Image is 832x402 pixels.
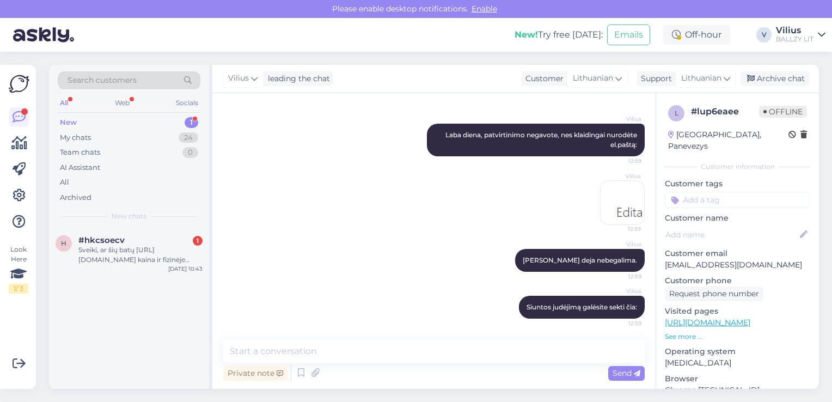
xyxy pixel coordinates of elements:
div: Customer information [665,162,810,172]
p: Chrome [TECHNICAL_ID] [665,385,810,396]
div: 24 [179,132,198,143]
span: Vilius [228,72,249,84]
span: [PERSON_NAME] deja nebegalima. [523,256,637,264]
div: Archived [60,192,91,203]
div: 1 [185,117,198,128]
div: BALLZY LIT [776,35,813,44]
span: Vilius [600,172,641,180]
div: 1 / 3 [9,284,28,294]
p: Customer email [665,248,810,259]
input: Add name [665,229,798,241]
div: 1 [193,236,203,246]
span: Enable [468,4,500,14]
div: Look Here [9,245,28,294]
a: ViliusBALLZY LIT [776,26,825,44]
span: 12:59 [600,225,641,233]
div: Private note [223,366,287,381]
span: 12:59 [601,272,641,281]
p: Customer name [665,212,810,224]
p: Customer tags [665,178,810,190]
button: Emails [607,25,650,45]
div: Off-hour [663,25,730,45]
span: Search customers [68,75,137,86]
div: 0 [182,147,198,158]
img: Askly Logo [9,74,29,94]
div: My chats [60,132,91,143]
span: Vilius [601,240,641,248]
div: Archive chat [741,71,809,86]
div: Support [637,73,672,84]
span: l [675,109,678,117]
b: New! [515,29,538,40]
div: leading the chat [264,73,330,84]
span: Siuntos judėjimą galėsite sekti čia: [527,303,637,311]
div: [GEOGRAPHIC_DATA], Panevezys [668,129,788,152]
div: [DATE] 10:43 [168,265,203,273]
div: Vilius [776,26,813,35]
div: Team chats [60,147,100,158]
span: Lithuanian [681,72,721,84]
span: New chats [112,211,146,221]
p: See more ... [665,332,810,342]
p: Browser [665,373,810,385]
p: Visited pages [665,306,810,317]
div: Try free [DATE]: [515,28,603,41]
p: [MEDICAL_DATA] [665,357,810,369]
span: 12:59 [601,319,641,327]
div: Web [113,96,132,110]
p: [EMAIL_ADDRESS][DOMAIN_NAME] [665,259,810,271]
p: Customer phone [665,275,810,287]
div: # lup6eaee [691,105,759,118]
span: Send [613,368,640,378]
div: All [60,177,69,188]
span: 12:59 [601,157,641,165]
span: h [61,239,66,247]
div: Customer [521,73,564,84]
span: #hkcsoecv [78,235,125,245]
span: Vilius [601,115,641,123]
div: All [58,96,70,110]
div: V [756,27,772,42]
div: Request phone number [665,287,763,301]
div: Socials [174,96,200,110]
div: New [60,117,77,128]
input: Add a tag [665,192,810,208]
span: Offline [759,106,807,118]
span: Lithuanian [573,72,613,84]
img: Attachment [601,181,644,224]
div: Sveiki, ar šių batų [URL][DOMAIN_NAME] kaina ir fizinėje parduotuvėje bus su nuolaida? [78,245,203,265]
div: AI Assistant [60,162,100,173]
a: [URL][DOMAIN_NAME] [665,318,750,327]
p: Operating system [665,346,810,357]
span: Vilius [601,287,641,295]
span: Laba diena, patvirtinimo negavote, nes klaidingai nurodėte el.paštą: [445,131,639,149]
